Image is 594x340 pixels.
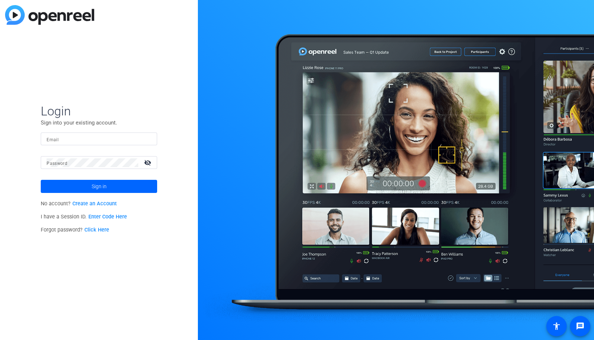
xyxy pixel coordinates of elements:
[84,227,109,233] a: Click Here
[47,137,59,142] mat-label: Email
[92,177,107,195] span: Sign in
[72,201,117,207] a: Create an Account
[41,227,109,233] span: Forgot password?
[41,201,117,207] span: No account?
[88,214,127,220] a: Enter Code Here
[576,322,585,331] mat-icon: message
[5,5,94,25] img: blue-gradient.svg
[41,103,157,119] span: Login
[41,180,157,193] button: Sign in
[41,214,127,220] span: I have a Session ID.
[41,119,157,127] p: Sign into your existing account.
[47,135,151,143] input: Enter Email Address
[140,157,157,168] mat-icon: visibility_off
[552,322,561,331] mat-icon: accessibility
[47,161,67,166] mat-label: Password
